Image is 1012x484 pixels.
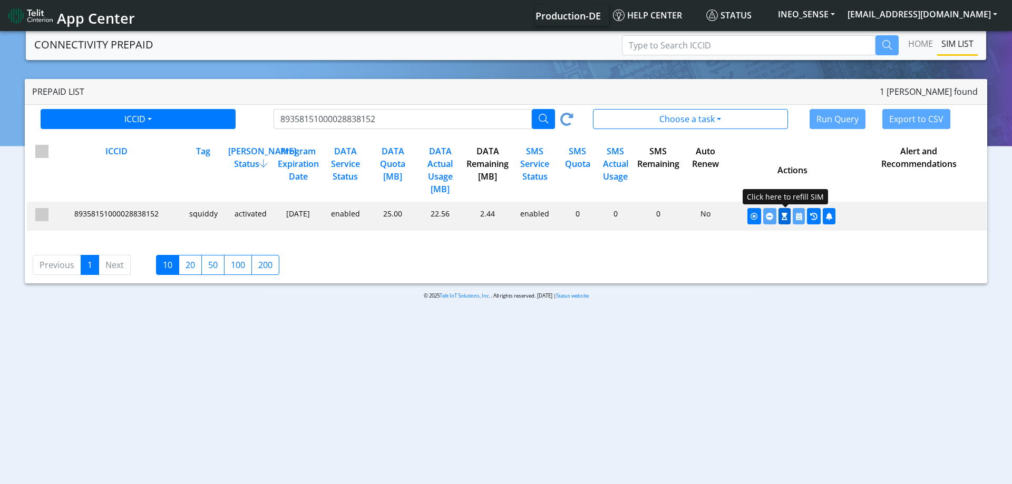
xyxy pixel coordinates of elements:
[681,145,728,195] div: Auto Renew
[535,5,600,26] a: Your current platform instance
[34,34,153,55] a: CONNECTIVITY PREPAID
[536,9,601,22] span: Production-DE
[937,33,978,54] a: SIM LIST
[52,145,179,195] div: ICCID
[156,255,179,275] label: 10
[201,255,225,275] label: 50
[74,209,159,219] span: 89358151000028838152
[613,9,682,21] span: Help center
[596,208,634,224] div: 0
[274,208,321,224] div: [DATE]
[728,145,854,195] div: Actions
[613,9,625,21] img: knowledge.svg
[743,189,828,204] div: Click here to refill SIM
[556,292,589,299] a: Status website
[841,5,1004,24] button: [EMAIL_ADDRESS][DOMAIN_NAME]
[179,255,202,275] label: 20
[558,145,596,195] div: SMS Quota
[463,145,510,195] div: DATA Remaining [MB]
[634,208,681,224] div: 0
[510,145,558,195] div: SMS Service Status
[189,209,218,219] span: squiddy
[320,208,368,224] div: enabled
[8,4,133,27] a: App Center
[622,35,875,55] input: Type to Search ICCID
[854,145,981,195] div: Alert and Recommendations
[463,208,510,224] div: 2.44
[609,5,702,26] a: Help center
[368,145,415,195] div: DATA Quota [MB]
[681,208,728,224] div: No
[880,85,978,98] span: 1 [PERSON_NAME] found
[634,145,681,195] div: SMS Remaining
[226,208,274,224] div: activated
[558,208,596,224] div: 0
[440,292,491,299] a: Telit IoT Solutions, Inc.
[179,145,226,195] div: Tag
[274,109,532,129] input: Type to Search ICCID/Tag
[706,9,718,21] img: status.svg
[81,255,99,275] a: 1
[415,208,463,224] div: 22.56
[251,255,279,275] label: 200
[593,109,788,129] button: Choose a task
[274,145,321,195] div: Program Expiration Date
[368,208,415,224] div: 25.00
[596,145,634,195] div: SMS Actual Usage
[41,109,236,129] button: ICCID
[226,145,274,195] div: [PERSON_NAME] Status
[810,109,865,129] button: Run Query
[706,9,752,21] span: Status
[8,7,53,24] img: logo-telit-cinterion-gw-new.png
[510,208,558,224] div: enabled
[904,33,937,54] a: Home
[702,5,772,26] a: Status
[261,292,751,300] p: © 2025 . All rights reserved. [DATE] |
[320,145,368,195] div: DATA Service Status
[882,109,950,129] button: Export to CSV
[32,86,84,97] span: Prepaid List
[57,8,135,28] span: App Center
[415,145,463,195] div: DATA Actual Usage [MB]
[224,255,252,275] label: 100
[772,5,841,24] button: INEO_SENSE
